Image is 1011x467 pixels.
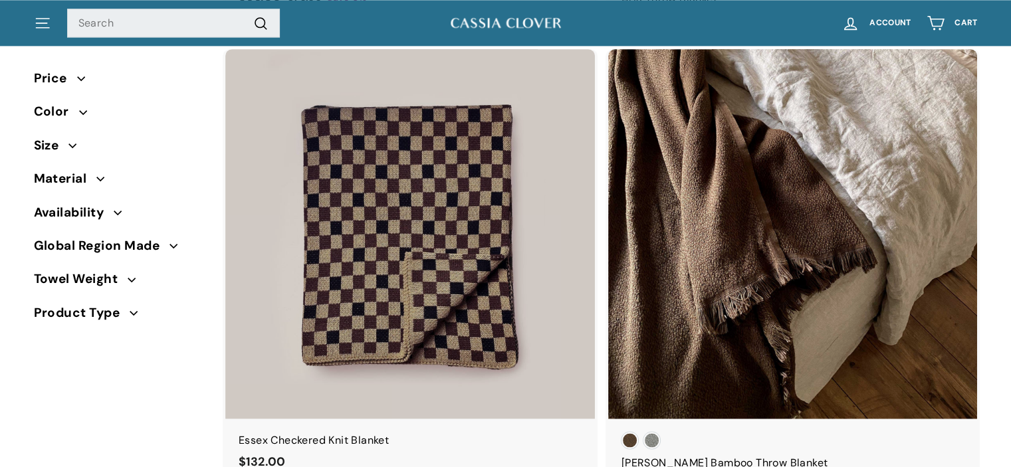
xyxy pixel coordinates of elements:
[834,3,919,43] a: Account
[34,303,130,323] span: Product Type
[955,19,977,27] span: Cart
[34,269,128,289] span: Towel Weight
[34,266,204,299] button: Towel Weight
[34,300,204,333] button: Product Type
[34,169,97,189] span: Material
[34,236,170,256] span: Global Region Made
[34,68,77,88] span: Price
[919,3,985,43] a: Cart
[34,203,114,223] span: Availability
[34,165,204,199] button: Material
[67,9,280,38] input: Search
[34,102,79,122] span: Color
[34,233,204,266] button: Global Region Made
[34,136,69,155] span: Size
[34,98,204,132] button: Color
[34,65,204,98] button: Price
[239,432,582,449] div: Essex Checkered Knit Blanket
[34,132,204,165] button: Size
[869,19,911,27] span: Account
[34,199,204,233] button: Availability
